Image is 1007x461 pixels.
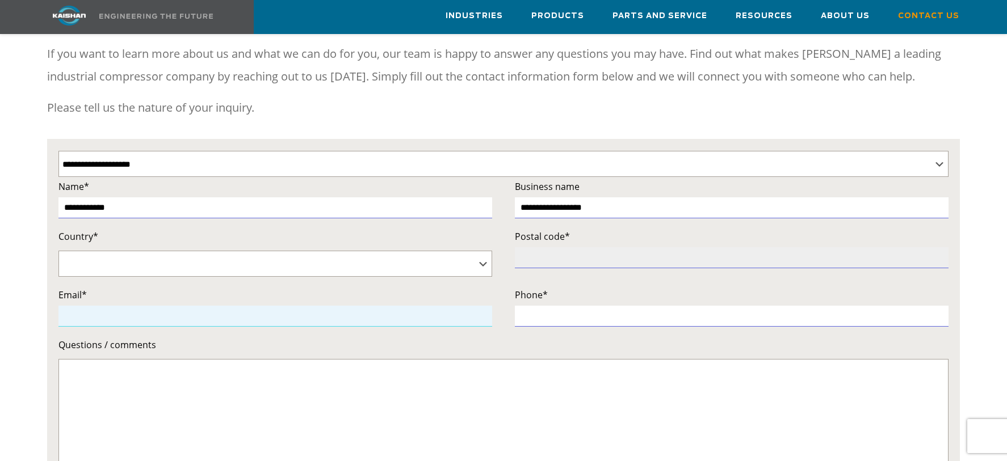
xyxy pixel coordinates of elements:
[612,1,707,31] a: Parts and Service
[736,10,792,23] span: Resources
[898,10,959,23] span: Contact Us
[531,1,584,31] a: Products
[58,287,492,303] label: Email*
[515,179,949,194] label: Business name
[99,14,213,19] img: Engineering the future
[27,6,112,26] img: kaishan logo
[736,1,792,31] a: Resources
[47,96,960,119] p: Please tell us the nature of your inquiry.
[515,287,949,303] label: Phone*
[58,179,492,194] label: Name*
[531,10,584,23] span: Products
[446,10,503,23] span: Industries
[47,43,960,88] p: If you want to learn more about us and what we can do for you, our team is happy to answer any qu...
[446,1,503,31] a: Industries
[821,10,870,23] span: About Us
[515,229,949,244] label: Postal code*
[612,10,707,23] span: Parts and Service
[821,1,870,31] a: About Us
[898,1,959,31] a: Contact Us
[58,229,492,244] label: Country*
